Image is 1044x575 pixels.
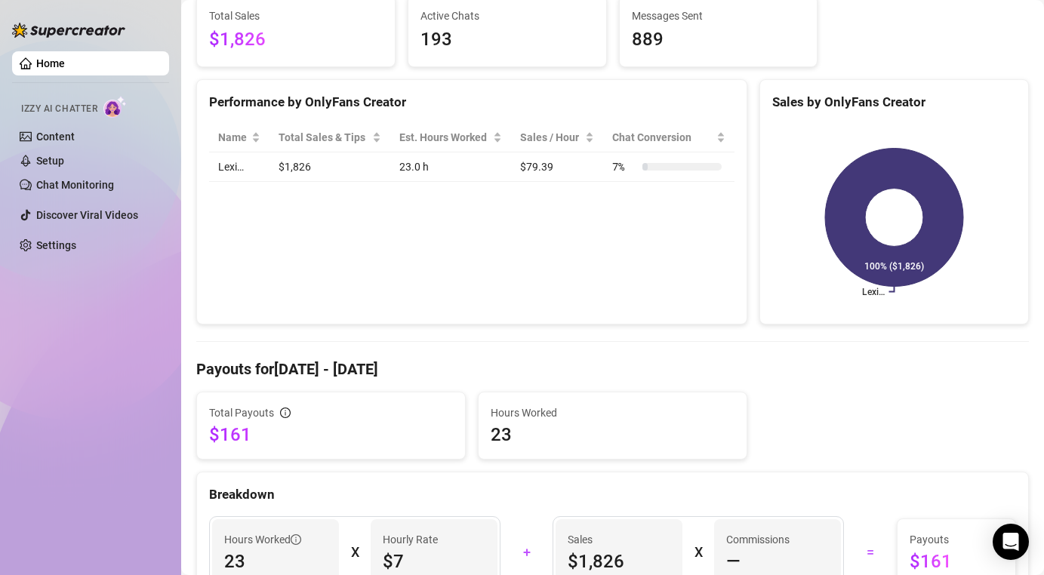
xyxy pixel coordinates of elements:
span: 889 [632,26,805,54]
th: Chat Conversion [603,123,734,152]
a: Home [36,57,65,69]
span: — [726,549,741,573]
span: $7 [383,549,485,573]
a: Content [36,131,75,143]
a: Discover Viral Videos [36,209,138,221]
div: Sales by OnlyFans Creator [772,92,1016,112]
span: 23 [491,423,734,447]
th: Sales / Hour [511,123,602,152]
article: Hourly Rate [383,531,438,548]
div: Open Intercom Messenger [993,524,1029,560]
h4: Payouts for [DATE] - [DATE] [196,358,1029,380]
a: Settings [36,239,76,251]
span: 23 [224,549,327,573]
span: Total Payouts [209,404,274,421]
td: Lexi… [209,152,269,182]
span: Chat Conversion [612,129,713,146]
div: + [510,540,544,564]
div: Est. Hours Worked [399,129,491,146]
img: logo-BBDzfeDw.svg [12,23,125,38]
span: Hours Worked [224,531,301,548]
span: $1,826 [568,549,670,573]
span: Total Sales & Tips [279,129,369,146]
span: Payouts [910,531,1003,548]
span: 7 % [612,158,636,175]
span: $161 [910,549,1003,573]
span: Sales / Hour [520,129,581,146]
th: Name [209,123,269,152]
td: 23.0 h [390,152,512,182]
span: Total Sales [209,8,383,24]
a: Setup [36,155,64,167]
span: $1,826 [209,26,383,54]
a: Chat Monitoring [36,179,114,191]
div: Performance by OnlyFans Creator [209,92,734,112]
span: Hours Worked [491,404,734,421]
span: $161 [209,423,453,447]
span: Active Chats [420,8,594,24]
span: Messages Sent [632,8,805,24]
img: AI Chatter [103,96,127,118]
div: X [694,540,702,564]
div: Breakdown [209,484,1016,505]
span: info-circle [291,534,301,545]
td: $79.39 [511,152,602,182]
td: $1,826 [269,152,390,182]
span: Sales [568,531,670,548]
div: X [351,540,359,564]
div: = [853,540,888,564]
article: Commissions [726,531,790,548]
span: 193 [420,26,594,54]
th: Total Sales & Tips [269,123,390,152]
span: Name [218,129,248,146]
span: Izzy AI Chatter [21,102,97,116]
text: Lexi… [862,287,885,297]
span: info-circle [280,407,291,418]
